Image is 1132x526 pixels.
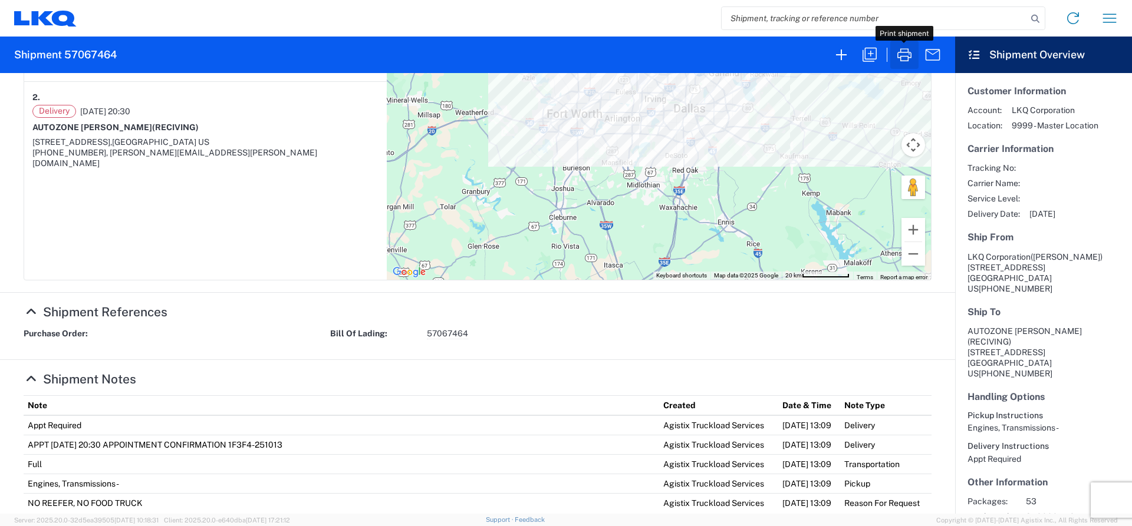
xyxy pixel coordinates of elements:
td: NO REEFER, NO FOOD TRUCK [24,493,659,512]
span: [DATE] 20:30 [80,106,130,117]
address: [GEOGRAPHIC_DATA] US [968,326,1120,379]
span: Location: [968,120,1002,131]
td: [DATE] 13:09 [778,454,841,474]
strong: Purchase Order: [24,328,112,339]
button: Map camera controls [901,133,925,157]
span: Total Weight: [968,511,1016,522]
th: Note [24,395,659,415]
span: Server: 2025.20.0-32d5ea39505 [14,517,159,524]
td: [DATE] 13:09 [778,415,841,435]
h5: Ship From [968,231,1120,243]
span: Client: 2025.20.0-e640dba [164,517,290,524]
table: Shipment Notes [24,395,932,512]
span: (RECIVING) [152,123,199,132]
h5: Other Information [968,477,1120,488]
span: Carrier Name: [968,178,1020,188]
span: [PHONE_NUMBER] [979,369,1052,378]
strong: AUTOZONE [PERSON_NAME] [32,123,199,132]
h2: Shipment 57067464 [14,48,117,62]
span: (RECIVING) [968,337,1011,346]
td: Delivery [840,415,932,435]
span: 57067464 [427,328,468,339]
td: [DATE] 13:09 [778,493,841,512]
td: Agistix Truckload Services [659,474,778,493]
span: ([PERSON_NAME]) [1031,252,1103,262]
button: Drag Pegman onto the map to open Street View [901,176,925,199]
div: [PHONE_NUMBER], [PERSON_NAME][EMAIL_ADDRESS][PERSON_NAME][DOMAIN_NAME] [32,147,379,168]
div: Engines, Transmissions - [968,422,1120,433]
span: [GEOGRAPHIC_DATA] US [112,137,209,147]
span: [DATE] 10:18:31 [114,517,159,524]
a: Feedback [515,516,545,523]
a: Report a map error [880,274,927,280]
td: Agistix Truckload Services [659,435,778,454]
h5: Carrier Information [968,143,1120,154]
td: Agistix Truckload Services [659,415,778,435]
strong: Bill Of Lading: [330,328,419,339]
td: Transportation [840,454,932,474]
button: Zoom in [901,218,925,242]
td: Reason For Request [840,493,932,512]
button: Map Scale: 20 km per 77 pixels [782,272,853,280]
th: Date & Time [778,395,841,415]
th: Note Type [840,395,932,415]
span: 53 [1026,496,1127,507]
td: Agistix Truckload Services [659,454,778,474]
span: 20 km [785,272,802,279]
td: Appt Required [24,415,659,435]
a: Open this area in Google Maps (opens a new window) [390,264,429,280]
h6: Pickup Instructions [968,411,1120,421]
span: Account: [968,105,1002,115]
td: APPT [DATE] 20:30 APPOINTMENT CONFIRMATION 1F3F4-251013 [24,435,659,454]
span: [PHONE_NUMBER] [979,284,1052,293]
span: Packages: [968,496,1016,507]
button: Keyboard shortcuts [656,272,707,280]
div: Appt Required [968,454,1120,464]
a: Hide Details [24,372,136,386]
td: Delivery [840,435,932,454]
a: Hide Details [24,305,167,319]
td: [DATE] 13:09 [778,474,841,493]
span: 9999 - Master Location [1012,120,1098,131]
span: Delivery [32,105,76,118]
span: [STREET_ADDRESS], [32,137,112,147]
h5: Ship To [968,306,1120,317]
span: Map data ©2025 Google [714,272,778,279]
span: [DATE] 17:21:12 [246,517,290,524]
span: 350000 LBS [1026,511,1127,522]
span: LKQ Corporation [968,252,1031,262]
header: Shipment Overview [955,37,1132,73]
img: Google [390,264,429,280]
td: Engines, Transmissions - [24,474,659,493]
th: Created [659,395,778,415]
span: AUTOZONE [PERSON_NAME] [STREET_ADDRESS] [968,326,1082,357]
td: Pickup [840,474,932,493]
td: [DATE] 13:09 [778,435,841,454]
address: [GEOGRAPHIC_DATA] US [968,252,1120,294]
span: Service Level: [968,193,1020,204]
h5: Customer Information [968,85,1120,97]
span: [STREET_ADDRESS] [968,263,1045,272]
h6: Delivery Instructions [968,441,1120,451]
a: Terms [857,274,873,280]
span: Tracking No: [968,163,1020,173]
strong: 2. [32,90,40,105]
input: Shipment, tracking or reference number [722,7,1027,29]
span: Copyright © [DATE]-[DATE] Agistix Inc., All Rights Reserved [936,515,1118,525]
span: LKQ Corporation [1012,105,1098,115]
h5: Handling Options [968,391,1120,402]
td: Agistix Truckload Services [659,493,778,512]
span: Delivery Date: [968,209,1020,219]
button: Zoom out [901,242,925,266]
a: Support [486,516,515,523]
span: [DATE] [1029,209,1055,219]
td: Full [24,454,659,474]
